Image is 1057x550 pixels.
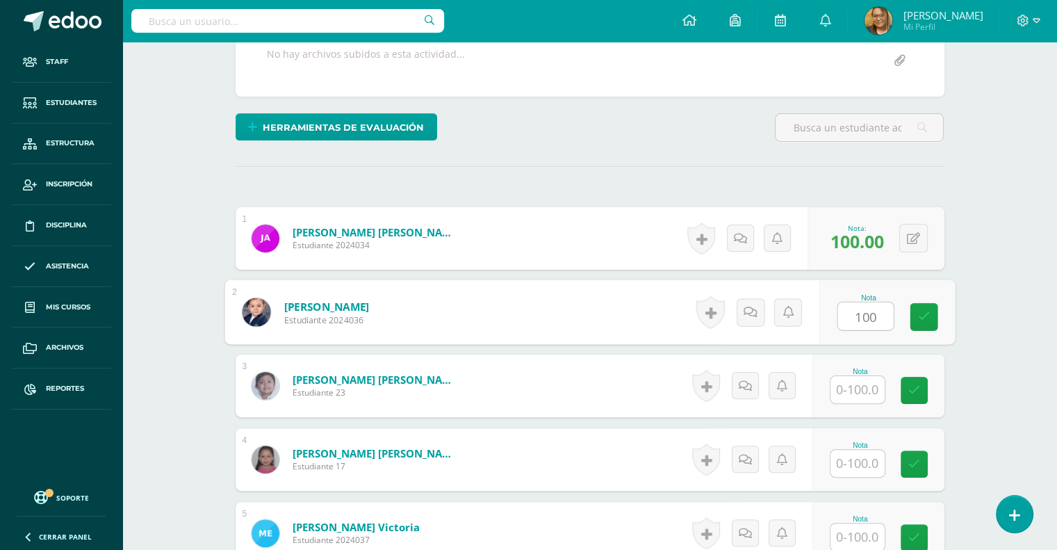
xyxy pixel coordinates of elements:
[293,446,459,460] a: [PERSON_NAME] [PERSON_NAME]
[252,372,279,400] img: 055a70f49ba7eefe99b91cc33e28702c.png
[46,97,97,108] span: Estudiantes
[830,376,885,403] input: 0-100.0
[293,520,420,534] a: [PERSON_NAME] Victoria
[837,302,893,330] input: 0-100.0
[56,493,89,503] span: Soporte
[39,532,92,542] span: Cerrar panel
[293,534,420,546] span: Estudiante 2024037
[293,225,459,239] a: [PERSON_NAME] [PERSON_NAME]
[11,42,111,83] a: Staff
[46,302,90,313] span: Mis cursos
[46,220,87,231] span: Disciplina
[131,9,444,33] input: Busca un usuario...
[11,164,111,205] a: Inscripción
[284,299,369,314] a: [PERSON_NAME]
[267,47,465,74] div: No hay archivos subidos a esta actividad...
[11,124,111,165] a: Estructura
[830,515,891,523] div: Nota
[46,342,83,353] span: Archivos
[830,442,891,449] div: Nota
[776,114,943,141] input: Busca un estudiante aquí...
[46,138,95,149] span: Estructura
[46,261,89,272] span: Asistencia
[293,460,459,472] span: Estudiante 17
[903,21,983,33] span: Mi Perfil
[11,83,111,124] a: Estudiantes
[252,446,279,474] img: b1f8f01103a8d2ab03272ba5b04dc47c.png
[830,368,891,375] div: Nota
[11,246,111,287] a: Asistencia
[284,314,369,326] span: Estudiante 2024036
[236,113,437,140] a: Herramientas de evaluación
[263,115,424,140] span: Herramientas de evaluación
[46,383,84,394] span: Reportes
[293,239,459,251] span: Estudiante 2024034
[46,179,92,190] span: Inscripción
[11,327,111,369] a: Archivos
[252,519,279,547] img: 467fe6661daceb3d31dd46bfc46c1727.png
[11,369,111,410] a: Reportes
[865,7,892,35] img: 8ad3e554961351e0c751e929f472f3c4.png
[11,287,111,328] a: Mis cursos
[830,223,884,233] div: Nota:
[17,487,106,506] a: Soporte
[293,387,459,398] span: Estudiante 23
[11,205,111,246] a: Disciplina
[242,298,270,326] img: b906f00917402cbdcb48027fc3e12edd.png
[903,8,983,22] span: [PERSON_NAME]
[837,293,900,301] div: Nota
[293,373,459,387] a: [PERSON_NAME] [PERSON_NAME]
[830,450,885,477] input: 0-100.0
[46,56,68,67] span: Staff
[830,229,884,253] span: 100.00
[252,225,279,252] img: c16b984a8078d013b491fcb228de8fcb.png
